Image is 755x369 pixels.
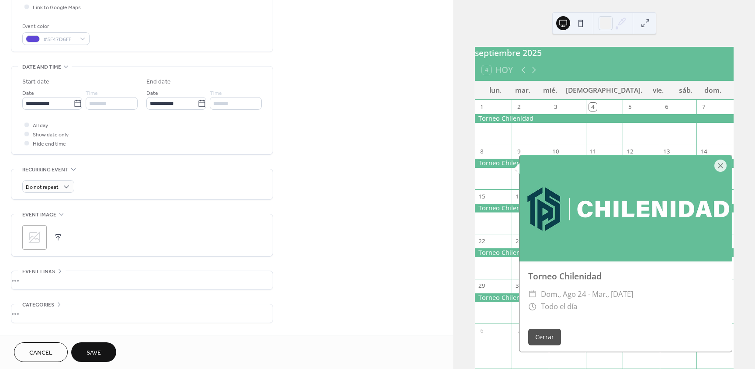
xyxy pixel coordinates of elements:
[475,248,734,257] div: Torneo Chilenidad
[482,81,509,100] div: lun.
[515,103,523,111] div: 2
[478,237,486,245] div: 22
[672,81,700,100] div: sáb.
[22,89,34,98] span: Date
[43,35,76,44] span: #5F47D6FF
[14,342,68,362] button: Cancel
[26,182,59,192] span: Do not repeat
[146,77,171,87] div: End date
[478,282,486,290] div: 29
[541,300,577,313] span: Todo el día
[22,77,49,87] div: Start date
[475,114,734,123] div: Torneo Chilenidad
[86,89,98,98] span: Time
[210,89,222,98] span: Time
[478,327,486,334] div: 6
[22,267,55,276] span: Event links
[146,89,158,98] span: Date
[478,148,486,156] div: 8
[537,81,564,100] div: mié.
[22,210,56,219] span: Event image
[663,103,671,111] div: 6
[22,334,35,343] span: RSVP
[33,130,69,139] span: Show date only
[699,81,727,100] div: dom.
[22,63,61,72] span: Date and time
[475,204,734,212] div: Torneo Chilenidad
[589,148,597,156] div: 11
[528,329,561,345] button: Cerrar
[541,288,633,301] span: dom., ago 24 - mar., [DATE]
[22,165,69,174] span: Recurring event
[528,300,537,313] div: ​
[33,3,81,12] span: Link to Google Maps
[87,348,101,358] span: Save
[519,270,732,283] div: Torneo Chilenidad
[478,192,486,200] div: 15
[475,159,734,167] div: Torneo Chilenidad
[475,47,734,59] div: septiembre 2025
[626,103,634,111] div: 5
[509,81,537,100] div: mar.
[515,148,523,156] div: 9
[626,148,634,156] div: 12
[22,300,54,310] span: Categories
[11,304,273,323] div: •••
[11,271,273,289] div: •••
[644,81,672,100] div: vie.
[700,103,708,111] div: 7
[552,148,560,156] div: 10
[22,22,88,31] div: Event color
[663,148,671,156] div: 13
[564,81,644,100] div: [DEMOGRAPHIC_DATA].
[528,288,537,301] div: ​
[589,103,597,111] div: 4
[700,148,708,156] div: 14
[552,103,560,111] div: 3
[29,348,52,358] span: Cancel
[33,121,48,130] span: All day
[22,225,47,250] div: ;
[71,342,116,362] button: Save
[475,293,549,302] div: Torneo Chilenidad
[478,103,486,111] div: 1
[33,139,66,149] span: Hide end time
